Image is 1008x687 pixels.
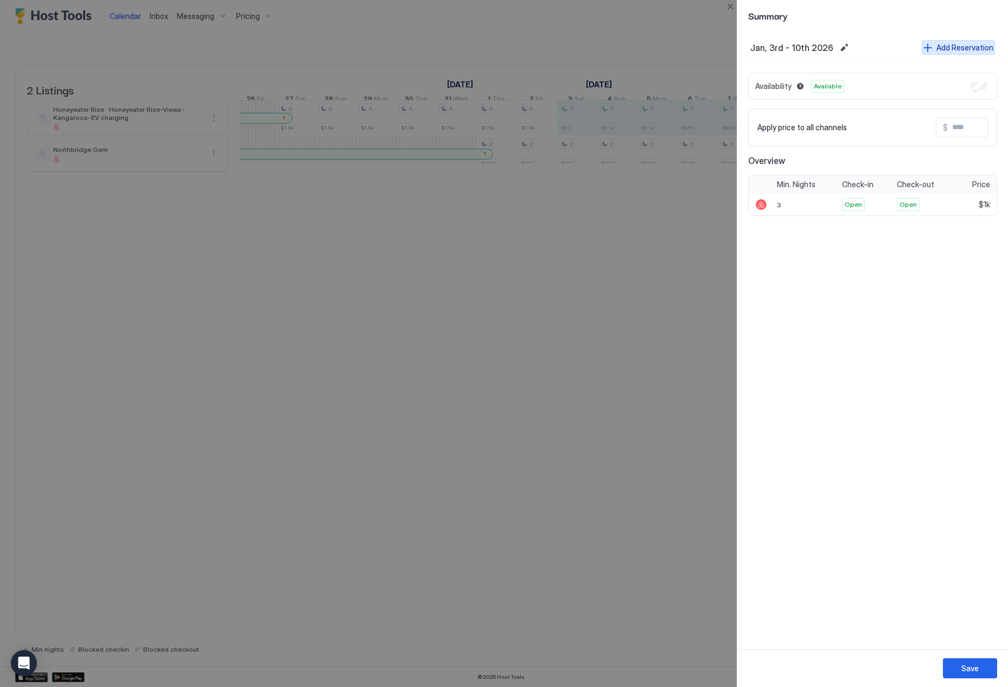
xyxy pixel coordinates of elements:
span: Check-out [897,180,934,189]
span: $ [943,123,948,132]
span: Summary [748,9,997,22]
span: Open [845,200,862,209]
button: Add Reservation [922,40,995,55]
span: Apply price to all channels [757,123,847,132]
span: Overview [748,155,997,166]
div: Open Intercom Messenger [11,650,37,676]
span: Availability [755,81,792,91]
div: Save [961,663,979,674]
button: Blocked dates override all pricing rules and remain unavailable until manually unblocked [794,80,807,93]
span: Check-in [842,180,873,189]
button: Save [943,658,997,678]
span: Open [899,200,917,209]
span: $1k [979,200,990,209]
span: Min. Nights [777,180,815,189]
span: 3 [777,201,781,209]
span: Price [972,180,990,189]
span: Jan, 3rd - 10th 2026 [750,42,833,53]
span: Available [814,81,841,91]
div: Add Reservation [936,42,993,53]
button: Edit date range [838,41,851,54]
